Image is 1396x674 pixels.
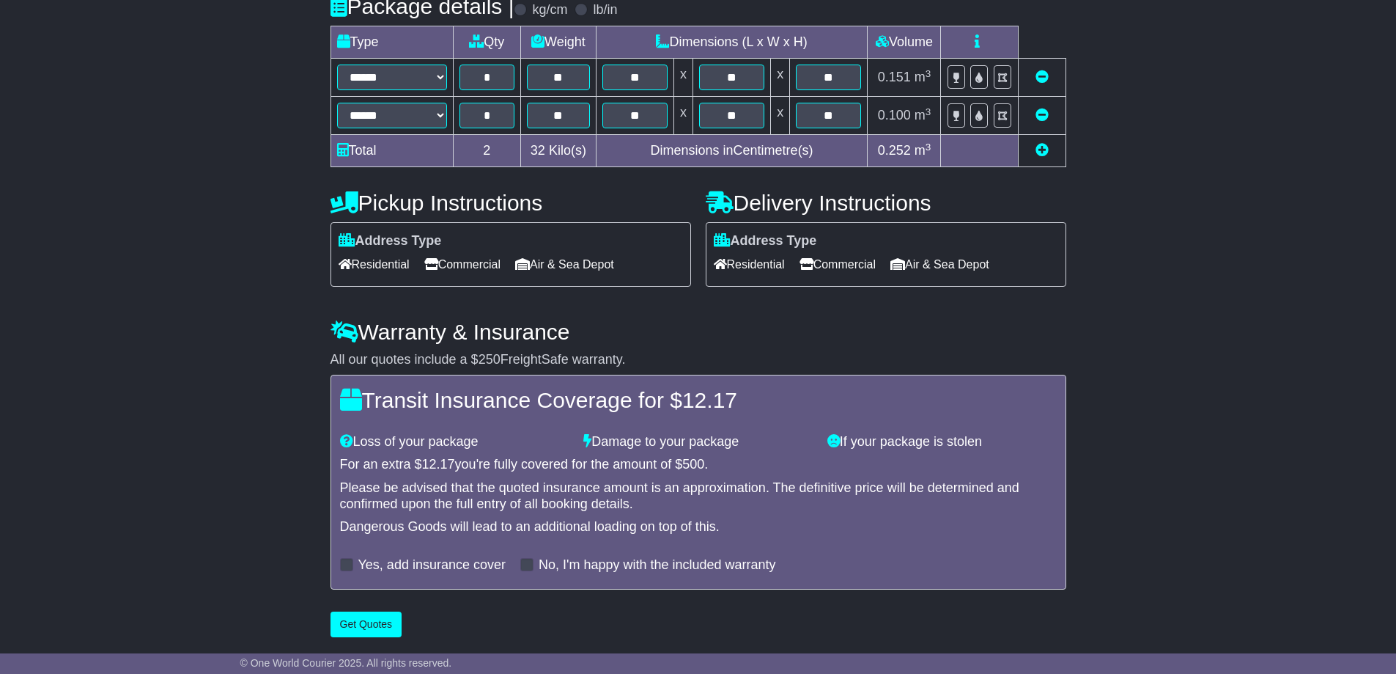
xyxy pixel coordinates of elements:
[714,253,785,276] span: Residential
[1035,70,1049,84] a: Remove this item
[358,557,506,574] label: Yes, add insurance cover
[576,434,820,450] div: Damage to your package
[673,97,693,135] td: x
[915,108,931,122] span: m
[1035,108,1049,122] a: Remove this item
[926,106,931,117] sup: 3
[878,143,911,158] span: 0.252
[333,434,577,450] div: Loss of your package
[596,26,868,59] td: Dimensions (L x W x H)
[330,320,1066,344] h4: Warranty & Insurance
[340,388,1057,412] h4: Transit Insurance Coverage for $
[339,233,442,249] label: Address Type
[673,59,693,97] td: x
[682,457,704,472] span: 500
[596,135,868,167] td: Dimensions in Centimetre(s)
[915,143,931,158] span: m
[915,70,931,84] span: m
[339,253,410,276] span: Residential
[682,388,737,412] span: 12.17
[1035,143,1049,158] a: Add new item
[330,612,402,637] button: Get Quotes
[890,253,989,276] span: Air & Sea Depot
[926,142,931,153] sup: 3
[539,557,776,574] label: No, I'm happy with the included warranty
[330,191,691,215] h4: Pickup Instructions
[340,519,1057,535] div: Dangerous Goods will lead to an additional loading on top of this.
[330,352,1066,368] div: All our quotes include a $ FreightSafe warranty.
[453,135,521,167] td: 2
[820,434,1064,450] div: If your package is stolen
[531,143,545,158] span: 32
[532,2,567,18] label: kg/cm
[330,135,453,167] td: Total
[706,191,1066,215] h4: Delivery Instructions
[422,457,455,472] span: 12.17
[330,26,453,59] td: Type
[771,97,790,135] td: x
[340,457,1057,473] div: For an extra $ you're fully covered for the amount of $ .
[424,253,501,276] span: Commercial
[868,26,941,59] td: Volume
[240,657,452,669] span: © One World Courier 2025. All rights reserved.
[926,68,931,79] sup: 3
[771,59,790,97] td: x
[453,26,521,59] td: Qty
[593,2,617,18] label: lb/in
[521,26,597,59] td: Weight
[799,253,876,276] span: Commercial
[515,253,614,276] span: Air & Sea Depot
[714,233,817,249] label: Address Type
[340,480,1057,512] div: Please be advised that the quoted insurance amount is an approximation. The definitive price will...
[479,352,501,367] span: 250
[521,135,597,167] td: Kilo(s)
[878,108,911,122] span: 0.100
[878,70,911,84] span: 0.151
